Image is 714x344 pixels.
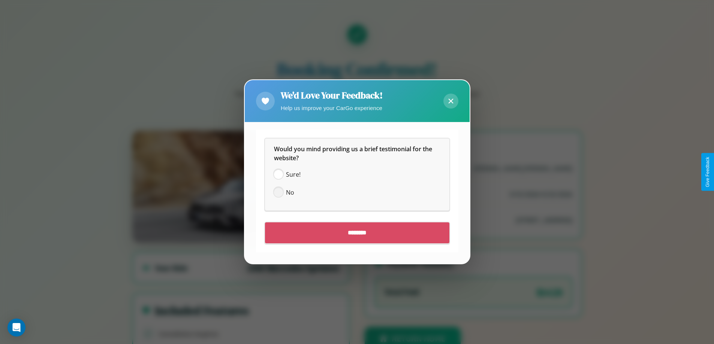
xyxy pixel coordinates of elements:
span: No [286,188,294,197]
div: Open Intercom Messenger [7,319,25,337]
div: Give Feedback [705,157,710,187]
p: Help us improve your CarGo experience [281,103,383,113]
span: Sure! [286,170,301,179]
h2: We'd Love Your Feedback! [281,89,383,101]
span: Would you mind providing us a brief testimonial for the website? [274,145,434,162]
